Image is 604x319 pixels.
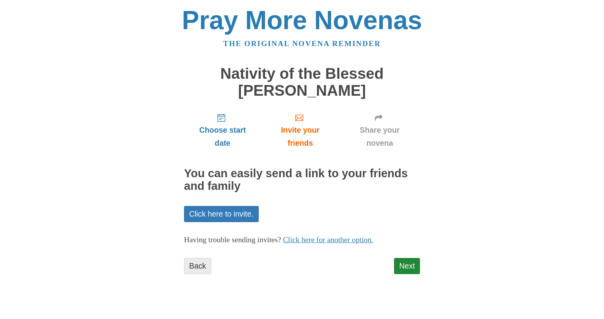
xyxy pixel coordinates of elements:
[223,39,381,48] a: The original novena reminder
[394,258,420,274] a: Next
[184,167,420,193] h2: You can easily send a link to your friends and family
[182,6,422,35] a: Pray More Novenas
[184,206,259,222] a: Click here to invite.
[184,236,281,244] span: Having trouble sending invites?
[339,107,420,154] a: Share your novena
[184,258,211,274] a: Back
[261,107,339,154] a: Invite your friends
[184,65,420,99] h1: Nativity of the Blessed [PERSON_NAME]
[192,124,253,150] span: Choose start date
[269,124,331,150] span: Invite your friends
[347,124,412,150] span: Share your novena
[184,107,261,154] a: Choose start date
[283,236,374,244] a: Click here for another option.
